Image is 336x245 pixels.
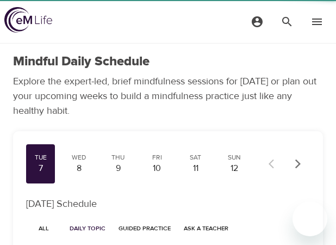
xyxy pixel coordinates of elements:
span: Daily Topic [70,223,105,234]
div: Wed [69,153,89,162]
div: 7 [30,162,51,175]
span: All [30,223,57,234]
button: menu [302,7,332,36]
h1: Mindful Daily Schedule [13,54,150,70]
div: Tue [30,153,51,162]
button: Guided Practice [114,220,175,237]
div: 12 [225,162,245,175]
div: 8 [69,162,89,175]
div: Sat [185,153,206,162]
div: Fri [147,153,167,162]
p: Explore the expert-led, brief mindfulness sessions for [DATE] or plan out your upcoming weeks to ... [13,74,323,118]
button: Ask a Teacher [179,220,233,237]
div: Thu [108,153,128,162]
span: Ask a Teacher [184,223,228,234]
img: logo [4,7,52,33]
iframe: Button to launch messaging window [293,201,327,236]
p: [DATE] Schedule [26,197,310,211]
div: 9 [108,162,128,175]
div: 10 [147,162,167,175]
span: Guided Practice [119,223,171,234]
button: Daily Topic [65,220,110,237]
div: 11 [185,162,206,175]
button: All [26,220,61,237]
button: menu [242,7,272,36]
button: menu [272,7,302,36]
div: Sun [225,153,245,162]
